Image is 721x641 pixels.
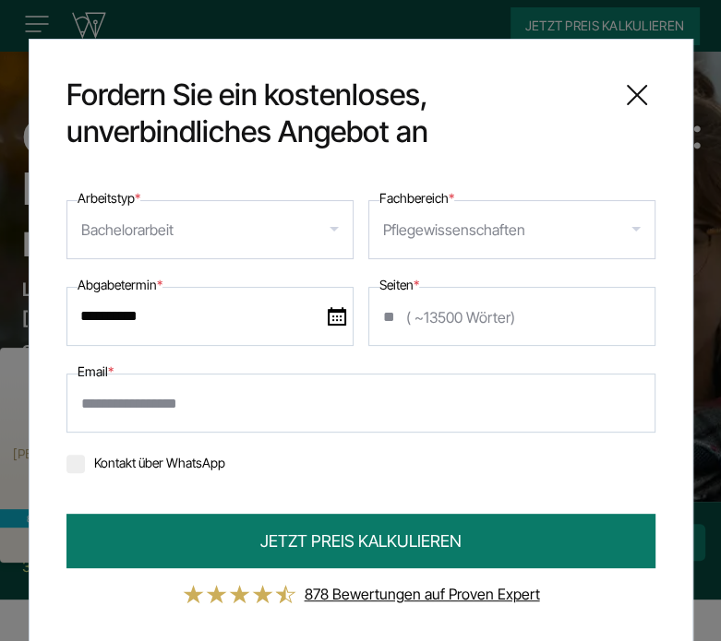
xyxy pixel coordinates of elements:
[305,585,540,603] a: 878 Bewertungen auf Proven Expert
[78,274,162,296] label: Abgabetermin
[379,274,419,296] label: Seiten
[81,215,174,244] div: Bachelorarbeit
[383,215,525,244] div: Pflegewissenschaften
[66,455,225,470] label: Kontakt über WhatsApp
[379,187,454,209] label: Fachbereich
[78,187,140,209] label: Arbeitstyp
[260,528,462,553] span: JETZT PREIS KALKULIEREN
[328,307,346,326] img: date
[66,514,655,568] button: JETZT PREIS KALKULIEREN
[66,287,354,346] input: date
[66,77,604,150] span: Fordern Sie ein kostenloses, unverbindliches Angebot an
[78,361,114,383] label: Email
